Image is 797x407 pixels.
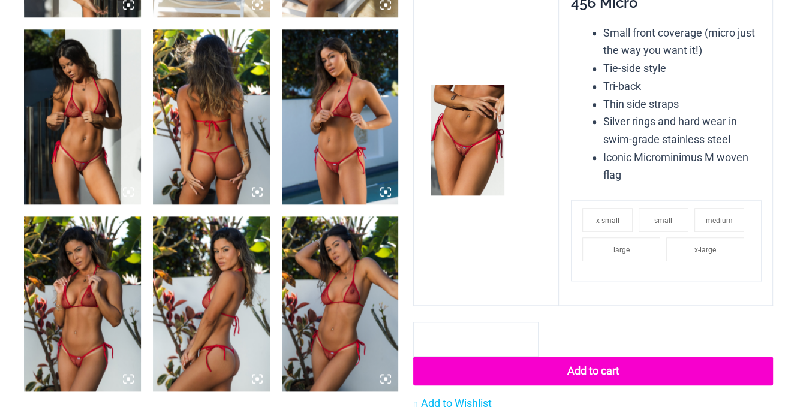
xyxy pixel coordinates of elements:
[694,208,744,232] li: medium
[639,208,688,232] li: small
[596,216,619,225] span: x-small
[153,29,270,204] img: Summer Storm Red 312 Tri Top 449 Thong
[613,246,630,254] span: large
[603,149,762,184] li: Iconic Microminimus M woven flag
[413,322,539,357] input: Product quantity
[603,59,762,77] li: Tie-side style
[666,237,744,261] li: x-large
[582,237,660,261] li: large
[153,216,270,391] img: Summer Storm Red 312 Tri Top 449 Thong
[603,95,762,113] li: Thin side straps
[603,24,762,59] li: Small front coverage (micro just the way you want it!)
[282,216,399,391] img: Summer Storm Red 312 Tri Top 449 Thong
[694,246,716,254] span: x-large
[603,113,762,148] li: Silver rings and hard wear in swim-grade stainless steel
[582,208,632,232] li: x-small
[24,29,141,204] img: Summer Storm Red 312 Tri Top 456 Micro
[654,216,672,225] span: small
[24,216,141,391] img: Summer Storm Red 312 Tri Top 449 Thong
[282,29,399,204] img: Summer Storm Red 312 Tri Top 449 Thong
[431,85,504,195] img: Summer Storm Red 456 Micro
[706,216,733,225] span: medium
[603,77,762,95] li: Tri-back
[413,357,773,385] button: Add to cart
